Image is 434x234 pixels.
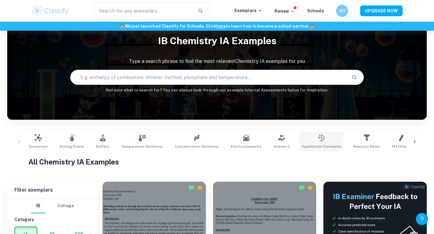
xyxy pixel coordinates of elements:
[231,144,261,149] span: Electrochemistry
[7,58,427,65] p: Type a search phrase to find the most relevant Chemistry IA examples for you
[175,144,219,149] span: Concentration Variations
[121,144,163,149] span: Temperature Variations
[31,199,46,213] button: IB
[71,69,347,86] input: E.g. enthalpy of combustion, Winkler method, phosphate and temperature...
[1,23,433,29] h6: We just launched Clastify for Schools. Click to learn how to become a school partner.
[216,24,226,29] a: here
[360,5,403,16] button: UPGRADE NOW
[392,144,411,149] span: pH Effects
[302,144,341,149] span: Equilibrium Constants
[416,213,428,225] button: Help and Feedback
[96,144,109,149] span: Buffers
[234,7,263,14] p: Exemplars
[188,185,194,191] img: Marked
[299,185,305,191] img: Marked
[31,5,70,17] img: Clastify logo
[307,8,324,13] a: Schools
[336,5,348,17] button: AH
[94,2,193,19] input: Search for any exemplars...
[353,144,380,149] span: Reaction Rates
[310,24,315,29] span: 🏫
[273,144,290,149] span: Vitamin C
[197,185,203,191] div: Premium
[28,156,406,167] h1: All Chemistry IA Examples
[7,182,98,199] h6: Filter exemplars
[14,216,90,223] h6: Category
[307,185,313,191] div: Premium
[339,8,346,14] h6: AH
[7,87,427,93] h6: Not sure what to search for? You can always look through our example Internal Assessments below f...
[7,31,427,51] h1: IB Chemistry IA examples
[120,24,125,29] span: 🏫
[29,144,48,149] span: Isomerism
[31,199,74,213] div: Filter type choice
[60,144,84,149] span: Boiling Points
[275,8,295,14] p: Review
[349,72,359,82] button: Search
[58,199,74,213] button: College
